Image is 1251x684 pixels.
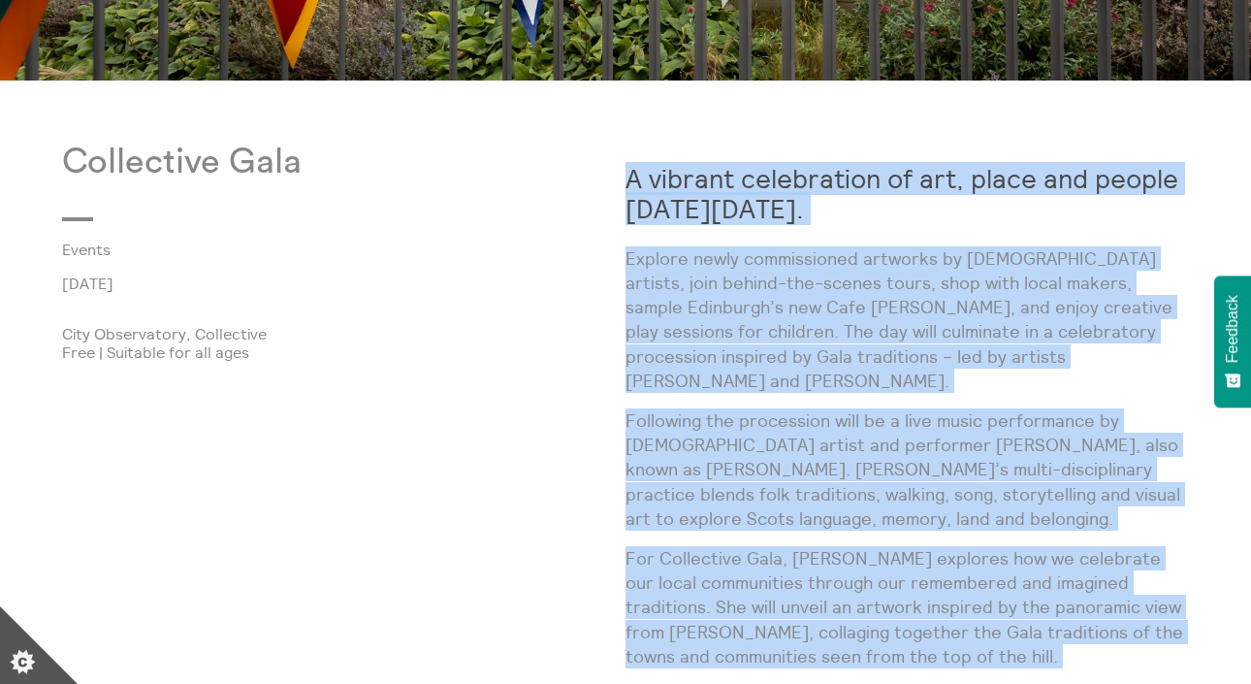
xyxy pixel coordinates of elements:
[625,246,1189,393] p: Explore newly commissioned artworks by [DEMOGRAPHIC_DATA] artists, join behind-the-scenes tours, ...
[1214,276,1251,407] button: Feedback - Show survey
[62,275,625,292] p: [DATE]
[625,162,1178,225] strong: A vibrant celebration of art, place and people [DATE][DATE].
[62,325,625,342] p: City Observatory, Collective
[1224,295,1241,363] span: Feedback
[625,408,1189,531] p: Following the procession will be a live music performance by [DEMOGRAPHIC_DATA] artist and perfor...
[62,343,625,361] p: Free | Suitable for all ages
[62,241,594,258] a: Events
[625,546,1189,668] p: For Collective Gala, [PERSON_NAME] explores how we celebrate our local communities through our re...
[62,143,625,182] p: Collective Gala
